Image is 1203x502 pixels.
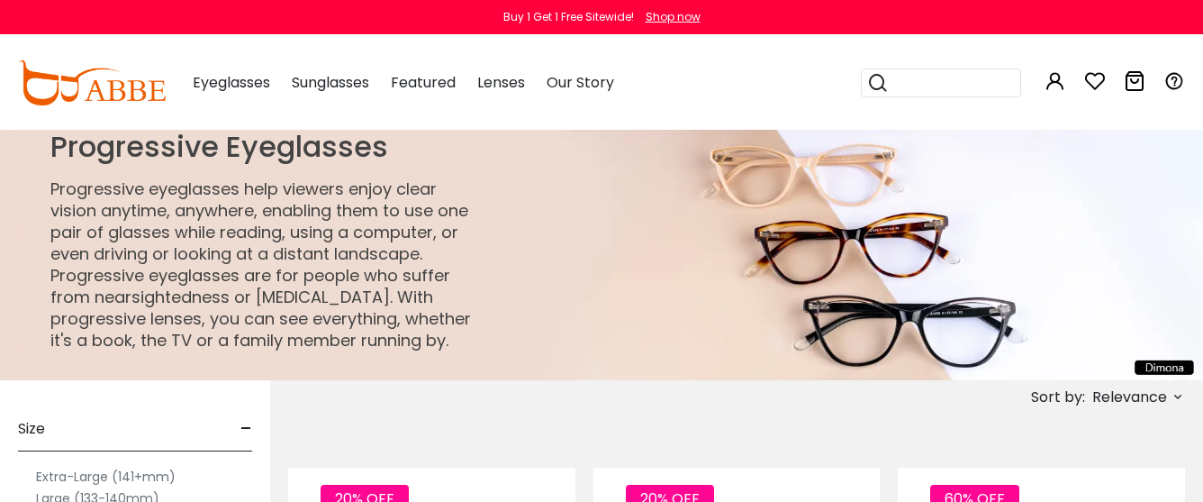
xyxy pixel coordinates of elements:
[646,9,701,25] div: Shop now
[1092,381,1167,414] span: Relevance
[36,466,176,488] label: Extra-Large (141+mm)
[547,72,614,93] span: Our Story
[477,72,525,93] span: Lenses
[637,9,701,24] a: Shop now
[50,130,474,164] h1: Progressive Eyeglasses
[503,9,634,25] div: Buy 1 Get 1 Free Sitewide!
[193,72,270,93] span: Eyeglasses
[292,72,369,93] span: Sunglasses
[50,178,474,351] p: Progressive eyeglasses help viewers enjoy clear vision anytime, anywhere, enabling them to use on...
[18,407,45,451] span: Size
[18,60,166,105] img: abbeglasses.com
[1031,387,1085,407] span: Sort by:
[391,72,456,93] span: Featured
[240,407,252,451] span: -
